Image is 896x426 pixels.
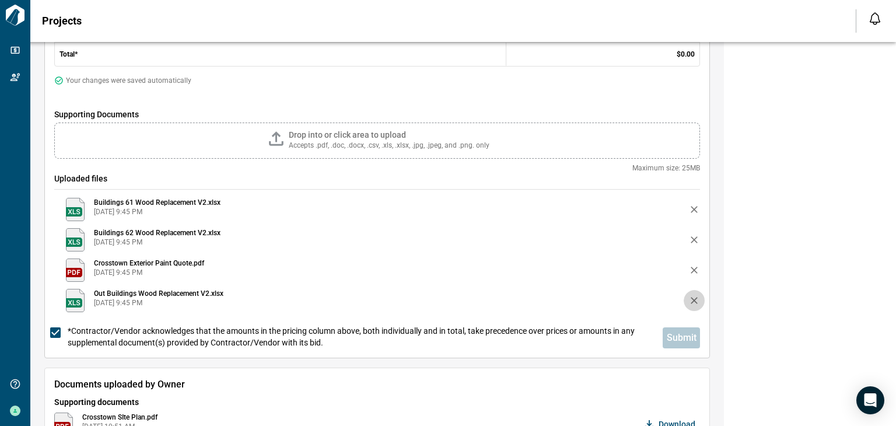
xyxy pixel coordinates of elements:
span: Total * [60,50,78,59]
span: Buildings 61 Wood Replacement V2.xlsx [94,198,220,207]
span: Crosstown Exterior Paint Quote.pdf [94,259,204,268]
span: Supporting Documents [54,109,700,120]
span: Your changes were saved automatically [66,76,191,85]
img: xlsx [66,289,85,312]
span: Crosstown SIte Plan.pdf [82,413,157,422]
span: Accepts .pdf, .doc, .docx, .csv, .xls, .xlsx, .jpg, .jpeg, and .png. only [289,141,489,150]
span: *Contractor/Vendor acknowledges that the amounts in the pricing column above, both individually a... [68,325,647,348]
span: [DATE] 9:45 PM [94,238,220,247]
button: Submit [663,327,700,348]
button: Open notification feed [866,9,884,28]
span: $0.00 [677,50,695,59]
span: Documents uploaded by Owner [54,378,700,392]
span: Buildings 62 Wood Replacement V2.xlsx [94,228,220,238]
span: Projects [42,15,82,27]
img: xlsx [66,198,85,221]
div: Open Intercom Messenger [856,386,884,414]
span: Drop into or click area to upload [289,130,406,139]
span: Supporting documents [54,396,700,408]
span: Out Buildings Wood Replacement V2.xlsx [94,289,223,298]
span: Maximum size: 25MB [54,163,700,173]
img: xlsx [66,228,85,252]
img: pdf [66,259,85,282]
span: Uploaded files [54,173,700,184]
span: Submit [667,332,696,344]
span: [DATE] 9:45 PM [94,298,223,308]
span: [DATE] 9:45 PM [94,268,204,277]
span: [DATE] 9:45 PM [94,207,220,217]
